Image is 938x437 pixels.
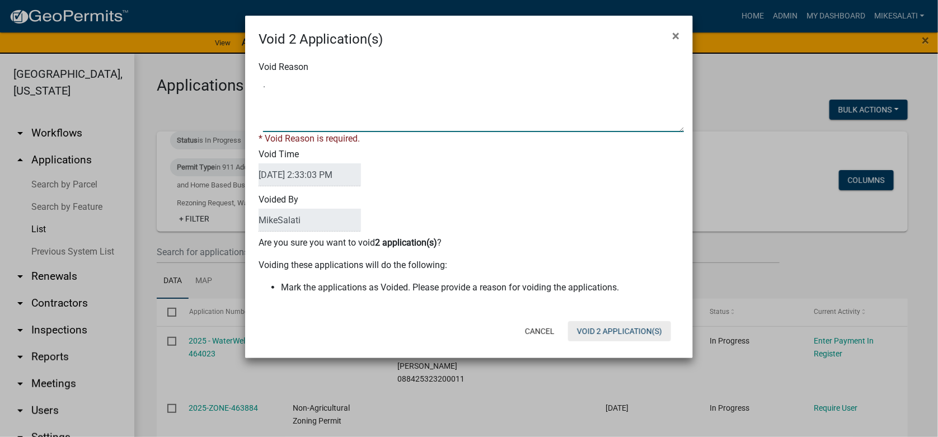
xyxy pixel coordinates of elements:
[259,163,361,186] input: DateTime
[259,63,308,72] label: Void Reason
[672,28,679,44] span: ×
[259,150,361,186] label: Void Time
[259,132,679,145] div: * Void Reason is required.
[281,281,679,294] li: Mark the applications as Voided. Please provide a reason for voiding the applications.
[663,20,688,51] button: Close
[375,237,437,248] b: 2 application(s)
[259,209,361,232] input: VoidedBy
[568,321,671,341] button: Void 2 Application(s)
[263,76,684,132] textarea: Void Reason
[259,29,383,49] h4: Void 2 Application(s)
[259,195,361,232] label: Voided By
[259,259,679,272] p: Voiding these applications will do the following:
[259,236,679,250] p: Are you sure you want to void ?
[516,321,564,341] button: Cancel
